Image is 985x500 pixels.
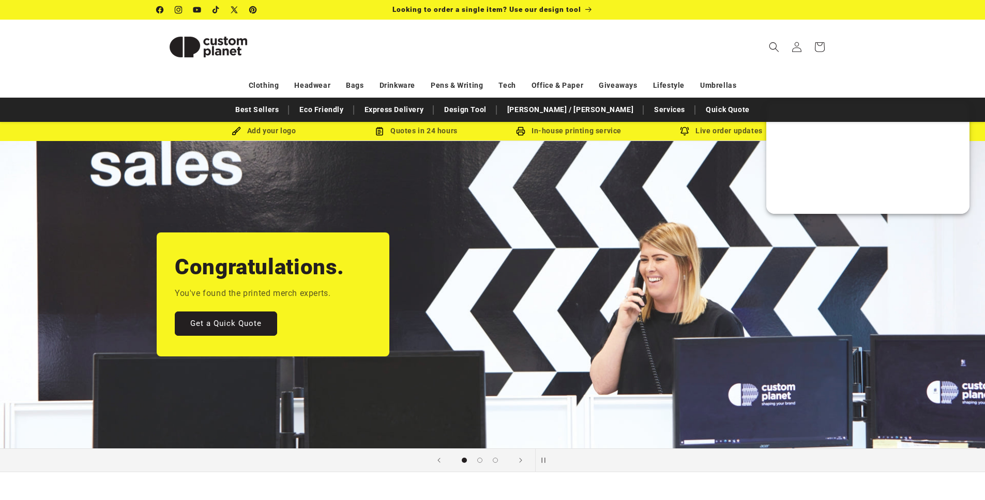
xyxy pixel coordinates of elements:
[175,253,344,281] h2: Congratulations.
[232,127,241,136] img: Brush Icon
[680,127,689,136] img: Order updates
[392,5,581,13] span: Looking to order a single item? Use our design tool
[431,76,483,95] a: Pens & Writing
[653,76,685,95] a: Lifestyle
[380,76,415,95] a: Drinkware
[175,286,330,301] p: You've found the printed merch experts.
[532,76,583,95] a: Office & Paper
[188,124,340,137] div: Add your logo
[493,124,645,137] div: In-house printing service
[375,127,384,136] img: Order Updates Icon
[488,452,503,468] button: Load slide 3 of 3
[175,311,277,336] a: Get a Quick Quote
[249,76,279,95] a: Clothing
[359,101,429,119] a: Express Delivery
[535,449,558,472] button: Pause slideshow
[346,76,363,95] a: Bags
[457,452,472,468] button: Load slide 1 of 3
[294,76,330,95] a: Headwear
[340,124,493,137] div: Quotes in 24 hours
[230,101,284,119] a: Best Sellers
[294,101,348,119] a: Eco Friendly
[645,124,798,137] div: Live order updates
[428,449,450,472] button: Previous slide
[157,24,260,70] img: Custom Planet
[502,101,639,119] a: [PERSON_NAME] / [PERSON_NAME]
[701,101,755,119] a: Quick Quote
[599,76,637,95] a: Giveaways
[498,76,516,95] a: Tech
[516,127,525,136] img: In-house printing
[153,20,264,74] a: Custom Planet
[472,452,488,468] button: Load slide 2 of 3
[439,101,492,119] a: Design Tool
[509,449,532,472] button: Next slide
[763,36,785,58] summary: Search
[700,76,736,95] a: Umbrellas
[649,101,690,119] a: Services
